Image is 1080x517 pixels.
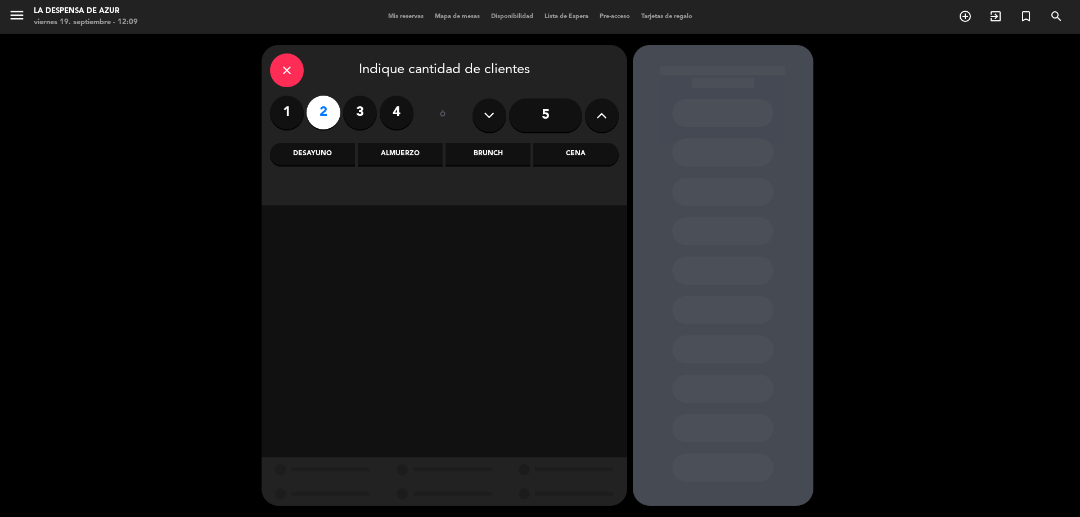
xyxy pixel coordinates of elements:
[8,7,25,24] i: menu
[270,143,355,165] div: Desayuno
[34,6,138,17] div: La Despensa de Azur
[1019,10,1033,23] i: turned_in_not
[989,10,1002,23] i: exit_to_app
[382,14,429,20] span: Mis reservas
[1050,10,1063,23] i: search
[270,53,619,87] div: Indique cantidad de clientes
[958,10,972,23] i: add_circle_outline
[533,143,618,165] div: Cena
[636,14,698,20] span: Tarjetas de regalo
[594,14,636,20] span: Pre-acceso
[429,14,485,20] span: Mapa de mesas
[380,96,413,129] label: 4
[343,96,377,129] label: 3
[539,14,594,20] span: Lista de Espera
[34,17,138,28] div: viernes 19. septiembre - 12:09
[270,96,304,129] label: 1
[445,143,530,165] div: Brunch
[307,96,340,129] label: 2
[8,7,25,28] button: menu
[425,96,461,135] div: ó
[280,64,294,77] i: close
[485,14,539,20] span: Disponibilidad
[358,143,443,165] div: Almuerzo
